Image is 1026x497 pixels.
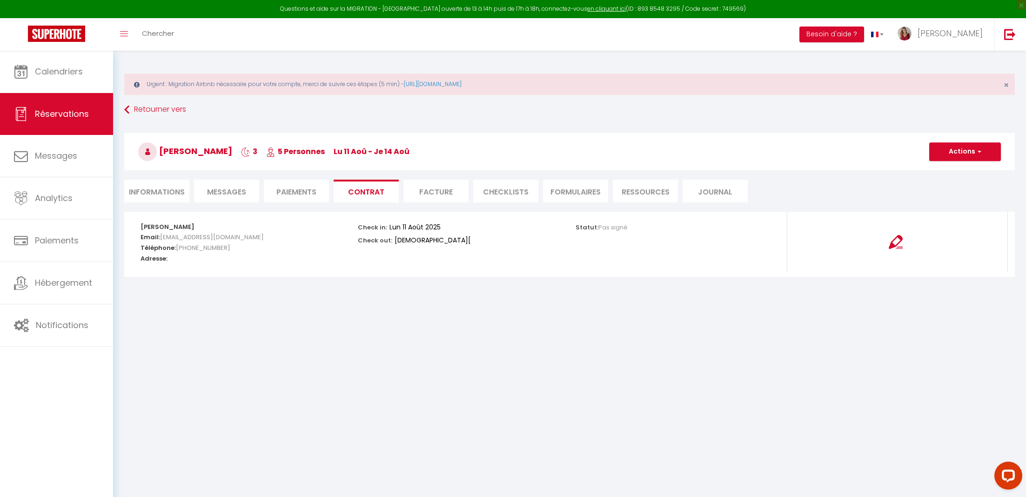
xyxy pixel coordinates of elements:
a: en cliquant ici [587,5,626,13]
img: signing-contract [889,235,903,249]
a: [URL][DOMAIN_NAME] [404,80,462,88]
span: Analytics [35,192,73,204]
iframe: LiveChat chat widget [987,458,1026,497]
strong: Email: [141,233,160,242]
a: Retourner vers [124,101,1015,118]
p: Check in: [358,221,387,232]
button: Besoin d'aide ? [799,27,864,42]
span: Paiements [35,235,79,246]
span: Pas signé [598,223,628,232]
span: Hébergement [35,277,92,289]
strong: Adresse: [141,254,168,263]
span: 3 [241,146,257,157]
li: CHECKLISTS [473,180,538,202]
span: [PHONE_NUMBER] [176,241,230,255]
a: Chercher [135,18,181,51]
span: lu 11 Aoû - je 14 Aoû [334,146,409,157]
li: Ressources [613,180,678,202]
span: [EMAIL_ADDRESS][DOMAIN_NAME] [160,230,264,244]
div: Urgent : Migration Airbnb nécessaire pour votre compte, merci de suivre ces étapes (5 min) - [124,74,1015,95]
span: Messages [207,187,246,197]
button: Actions [929,142,1001,161]
li: Facture [403,180,469,202]
button: Close [1004,81,1009,89]
strong: [PERSON_NAME] [141,222,194,231]
li: Informations [124,180,189,202]
span: Réservations [35,108,89,120]
img: logout [1004,28,1016,40]
strong: Téléphone: [141,243,176,252]
span: 5 Personnes [266,146,325,157]
span: Messages [35,150,77,161]
img: Super Booking [28,26,85,42]
li: Journal [683,180,748,202]
span: × [1004,79,1009,91]
span: [PERSON_NAME] [138,145,232,157]
img: ... [898,27,912,40]
span: Chercher [142,28,174,38]
li: FORMULAIRES [543,180,608,202]
span: [PERSON_NAME] [918,27,983,39]
a: ... [PERSON_NAME] [891,18,994,51]
p: Check out: [358,234,392,245]
li: Paiements [264,180,329,202]
li: Contrat [334,180,399,202]
p: Statut: [576,221,628,232]
span: Calendriers [35,66,83,77]
span: Notifications [36,319,88,331]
